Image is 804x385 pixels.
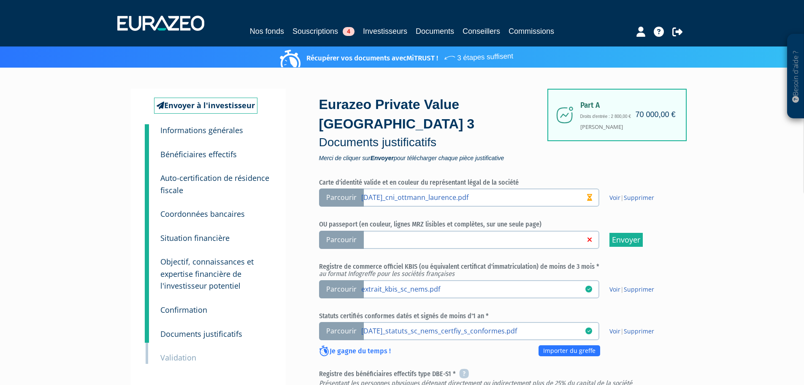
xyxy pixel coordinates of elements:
a: extrait_kbis_sc_nems.pdf [361,284,585,293]
small: Auto-certification de résidence fiscale [160,173,269,195]
a: [DATE]_statuts_sc_nems_certfiy_s_conformes.pdf [361,326,585,335]
strong: Envoyer [371,155,394,161]
a: 2 [145,137,149,163]
p: Besoin d'aide ? [791,38,801,115]
a: Documents [416,25,454,37]
span: Parcourir [319,231,364,249]
span: Parcourir [319,188,364,207]
a: 4 [145,197,149,223]
a: Voir [609,327,620,335]
a: Supprimer [624,194,654,202]
h6: Statuts certifiés conformes datés et signés de moins d'1 an * [319,312,669,320]
small: Validation [160,352,196,363]
a: Importer du greffe [539,345,600,356]
span: | [609,285,654,294]
a: Envoyer à l'investisseur [154,98,257,114]
i: 18/09/2025 14:59 [585,286,592,292]
a: 8 [145,317,149,343]
h6: Carte d'identité valide et en couleur du représentant légal de la société [319,179,669,186]
h6: Registre de commerce officiel KBIS (ou équivalent certificat d'immatriculation) de moins de 3 mois * [319,263,669,278]
div: Eurazeo Private Value [GEOGRAPHIC_DATA] 3 [319,95,551,161]
a: Voir [609,285,620,293]
a: 5 [145,221,149,247]
input: Envoyer [609,233,643,247]
a: [DATE]_cni_ottmann_laurence.pdf [361,193,585,201]
a: Voir [609,194,620,202]
span: Merci de cliquer sur pour télécharger chaque pièce justificative [319,155,551,161]
a: Souscriptions4 [292,25,355,37]
small: Confirmation [160,305,207,315]
small: Objectif, connaissances et expertise financière de l'investisseur potentiel [160,257,254,291]
a: Nos fonds [250,25,284,38]
span: | [609,194,654,202]
a: 3 [145,161,149,200]
i: 12/09/2025 15:55 [585,328,592,334]
a: 6 [145,244,149,297]
span: | [609,327,654,336]
em: au format Infogreffe pour les sociétés françaises [319,270,455,278]
span: 4 [343,27,355,36]
p: Documents justificatifs [319,134,551,151]
small: Situation financière [160,233,230,243]
p: Récupérer vos documents avec [282,49,513,63]
p: Je gagne du temps ! [319,346,391,357]
a: 7 [145,292,149,319]
small: Coordonnées bancaires [160,209,245,219]
a: Supprimer [624,285,654,293]
img: 1732889491-logotype_eurazeo_blanc_rvb.png [117,16,204,31]
a: Investisseurs [363,25,407,37]
small: Documents justificatifs [160,329,242,339]
small: Bénéficiaires effectifs [160,149,237,159]
a: Supprimer [624,327,654,335]
span: Parcourir [319,322,364,340]
a: MiTRUST ! [406,54,438,63]
a: 1 [145,124,149,141]
h6: OU passeport (en couleur, lignes MRZ lisibles et complètes, sur une seule page) [319,221,669,228]
small: Informations générales [160,125,243,135]
a: Commissions [509,25,554,37]
a: Conseillers [463,25,500,37]
span: 3 étapes suffisent [443,46,513,64]
span: Parcourir [319,280,364,298]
